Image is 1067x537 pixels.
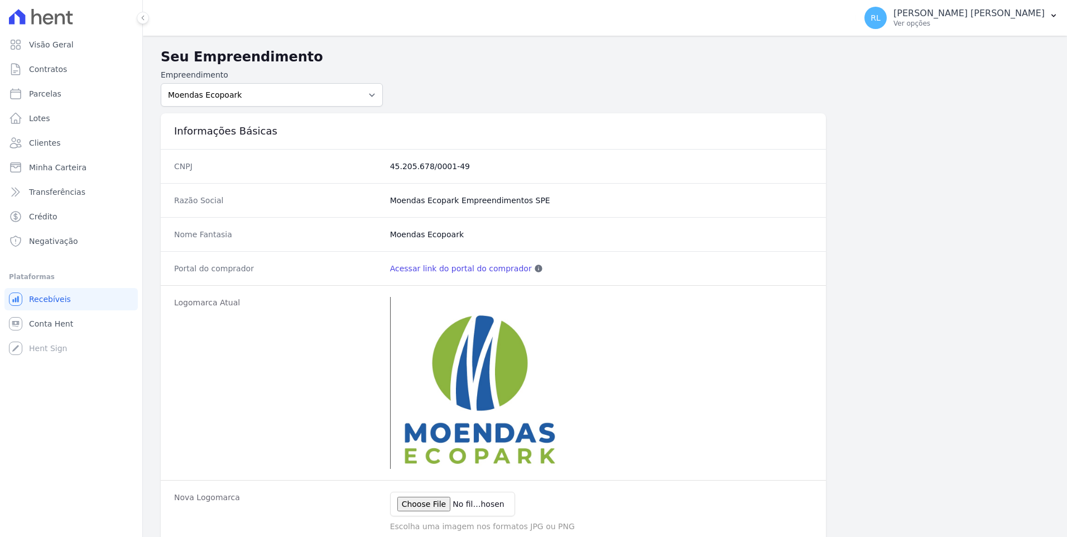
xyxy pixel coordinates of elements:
[174,161,381,172] dt: CNPJ
[29,186,85,198] span: Transferências
[29,318,73,329] span: Conta Hent
[9,270,133,284] div: Plataformas
[4,181,138,203] a: Transferências
[174,195,381,206] dt: Razão Social
[390,229,813,240] dd: Moendas Ecopoark
[871,14,881,22] span: RL
[390,263,532,274] a: Acessar link do portal do comprador
[893,19,1045,28] p: Ver opções
[893,8,1045,19] p: [PERSON_NAME] [PERSON_NAME]
[174,263,381,274] dt: Portal do comprador
[4,107,138,130] a: Lotes
[29,294,71,305] span: Recebíveis
[390,161,813,172] dd: 45.205.678/0001-49
[4,230,138,252] a: Negativação
[29,162,86,173] span: Minha Carteira
[855,2,1067,33] button: RL [PERSON_NAME] [PERSON_NAME] Ver opções
[29,39,74,50] span: Visão Geral
[161,47,1049,67] h2: Seu Empreendimento
[390,195,813,206] dd: Moendas Ecopark Empreendimentos SPE
[390,297,569,469] img: logo.jpg
[174,297,381,469] dt: Logomarca Atual
[29,137,60,148] span: Clientes
[390,521,813,532] p: Escolha uma imagem nos formatos JPG ou PNG
[174,124,813,138] h3: Informações Básicas
[4,33,138,56] a: Visão Geral
[4,205,138,228] a: Crédito
[4,156,138,179] a: Minha Carteira
[4,288,138,310] a: Recebíveis
[4,313,138,335] a: Conta Hent
[29,113,50,124] span: Lotes
[29,88,61,99] span: Parcelas
[4,58,138,80] a: Contratos
[174,229,381,240] dt: Nome Fantasia
[161,69,383,81] label: Empreendimento
[29,236,78,247] span: Negativação
[4,132,138,154] a: Clientes
[29,64,67,75] span: Contratos
[4,83,138,105] a: Parcelas
[29,211,57,222] span: Crédito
